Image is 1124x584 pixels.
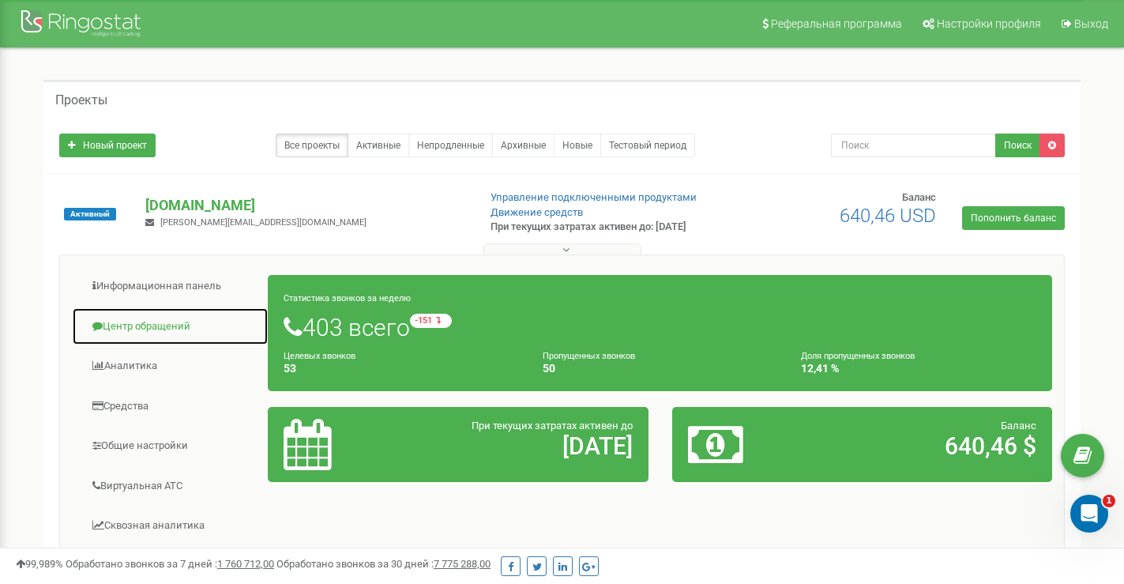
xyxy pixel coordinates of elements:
a: Общие настройки [72,427,269,465]
span: 99,989% [16,558,63,570]
button: Поиск [995,134,1040,157]
span: Баланс [1001,420,1036,431]
p: При текущих затратах активен до: [DATE] [491,220,724,235]
h1: 403 всего [284,314,1036,341]
span: Настройки профиля [937,17,1041,30]
a: Виртуальная АТС [72,467,269,506]
h2: 640,46 $ [812,433,1036,459]
small: Целевых звонков [284,351,355,361]
small: Доля пропущенных звонков [801,351,915,361]
a: Информационная панель [72,267,269,306]
small: Пропущенных звонков [543,351,635,361]
u: 7 775 288,00 [434,558,491,570]
a: Движение средств [491,206,583,218]
small: -151 [410,314,452,328]
h4: 53 [284,363,519,375]
a: Управление подключенными продуктами [491,191,697,203]
h5: Проекты [55,93,107,107]
a: Центр обращений [72,307,269,346]
a: Средства [72,387,269,426]
a: Новые [554,134,601,157]
a: Пополнить баланс [962,206,1065,230]
h4: 50 [543,363,778,375]
a: Новый проект [59,134,156,157]
span: 1 [1103,495,1115,507]
span: При текущих затратах активен до [472,420,633,431]
span: Выход [1074,17,1108,30]
a: Аналитика [72,347,269,386]
h2: [DATE] [408,433,632,459]
small: Статистика звонков за неделю [284,293,411,303]
span: Реферальная программа [771,17,902,30]
a: Все проекты [276,134,348,157]
span: Баланс [902,191,936,203]
iframe: Intercom live chat [1070,495,1108,533]
u: 1 760 712,00 [217,558,274,570]
a: Сквозная аналитика [72,507,269,545]
h4: 12,41 % [801,363,1036,375]
span: Активный [64,208,116,220]
p: [DOMAIN_NAME] [145,195,464,216]
span: [PERSON_NAME][EMAIL_ADDRESS][DOMAIN_NAME] [160,217,367,228]
a: Непродленные [408,134,493,157]
a: Активные [348,134,409,157]
span: Обработано звонков за 30 дней : [276,558,491,570]
input: Поиск [831,134,996,157]
a: Тестовый период [600,134,695,157]
a: Архивные [492,134,554,157]
span: Обработано звонков за 7 дней : [66,558,274,570]
span: 640,46 USD [840,205,936,227]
